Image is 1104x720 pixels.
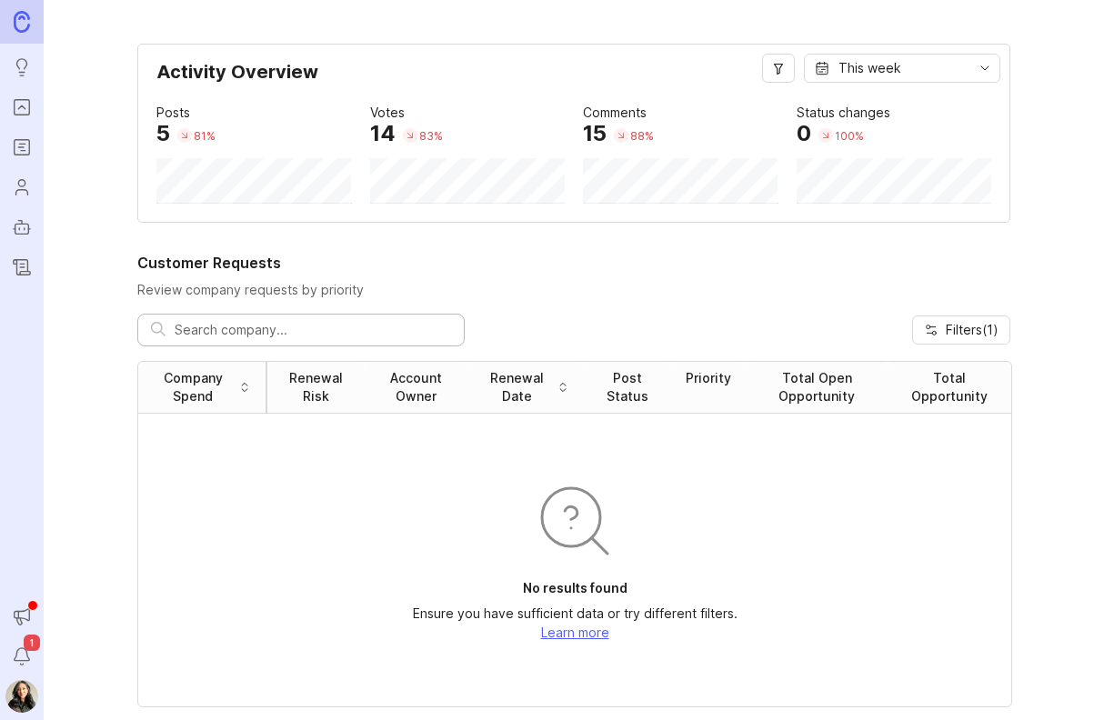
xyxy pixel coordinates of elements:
svg: toggle icon [970,61,999,75]
span: Filters [946,321,999,339]
img: Ysabelle Eugenio [5,680,38,713]
div: Posts [156,103,190,123]
div: Total Opportunity [902,369,997,405]
div: 0 [797,123,811,145]
a: Roadmaps [5,131,38,164]
div: 5 [156,123,170,145]
input: Search company... [175,320,451,340]
div: Company Spend [153,369,234,405]
p: Ensure you have sufficient data or try different filters. [413,605,738,623]
h2: Customer Requests [137,252,1010,274]
div: Account Owner [379,369,453,405]
div: Renewal Date [482,369,552,405]
div: Post Status [598,369,657,405]
button: Notifications [5,640,38,673]
div: 14 [370,123,396,145]
div: 88 % [630,128,654,144]
button: Announcements [5,600,38,633]
div: Priority [686,369,731,387]
button: Filters(1) [912,315,1010,345]
p: Review company requests by priority [137,281,1010,299]
a: Autopilot [5,211,38,244]
a: Portal [5,91,38,124]
div: 83 % [419,128,443,144]
div: Comments [583,103,647,123]
a: Learn more [541,625,609,640]
span: 1 [24,635,40,651]
a: Users [5,171,38,204]
a: Ideas [5,51,38,84]
img: svg+xml;base64,PHN2ZyB3aWR0aD0iOTYiIGhlaWdodD0iOTYiIGZpbGw9Im5vbmUiIHhtbG5zPSJodHRwOi8vd3d3LnczLm... [531,477,618,565]
a: Changelog [5,251,38,284]
p: No results found [523,579,627,597]
div: Status changes [797,103,890,123]
div: Votes [370,103,405,123]
div: 81 % [194,128,216,144]
div: This week [838,58,901,78]
div: 100 % [835,128,864,144]
div: 15 [583,123,607,145]
div: Total Open Opportunity [760,369,873,405]
div: Activity Overview [156,63,991,95]
span: ( 1 ) [982,322,999,337]
img: Canny Home [14,11,30,32]
div: Renewal Risk [282,369,350,405]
